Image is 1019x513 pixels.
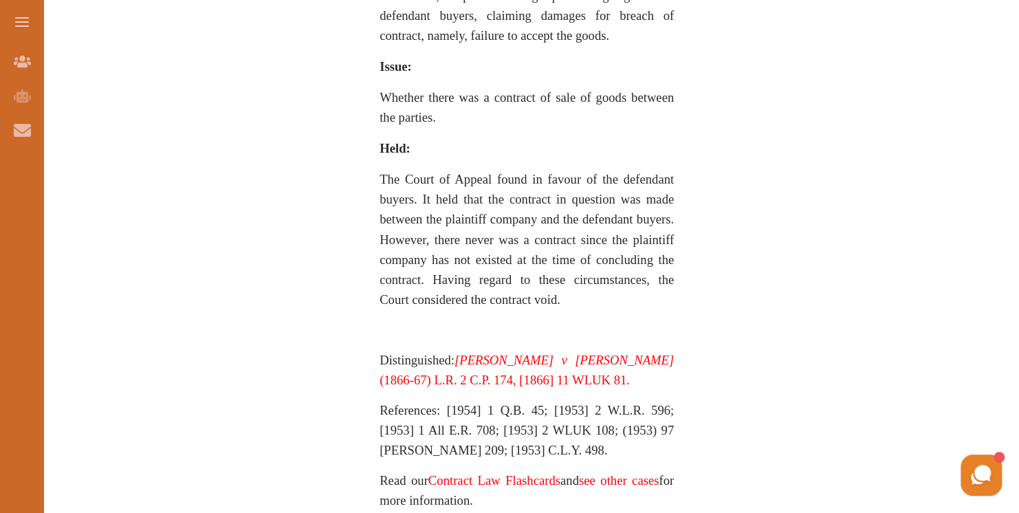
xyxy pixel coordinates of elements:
iframe: HelpCrunch [689,451,1005,499]
a: see other cases [579,472,659,487]
span: Issue: [380,59,412,74]
em: [PERSON_NAME] v [PERSON_NAME] [454,352,674,367]
span: Distinguished: [380,352,674,386]
span: References: [1954] 1 Q.B. 45; [1953] 2 W.L.R. 596; [1953] 1 All E.R. 708; [1953] 2 WLUK 108; (195... [380,402,674,457]
a: [PERSON_NAME] v [PERSON_NAME](1866-67) L.R. 2 C.P. 174, [1866] 11 WLUK 81. [380,352,674,386]
span: Whether there was a contract of sale of goods between the parties. [380,90,674,124]
a: Contract Law Flashcards [428,472,560,487]
span: The Court of Appeal found in favour of the defendant buyers. It held that the contract in questio... [380,172,674,306]
span: Read our and for more information. [380,472,674,507]
span: Held: [380,141,410,155]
